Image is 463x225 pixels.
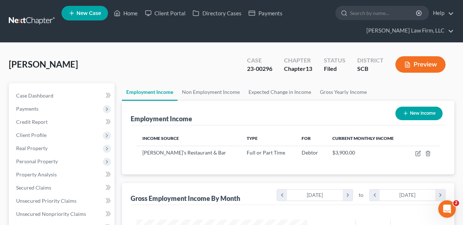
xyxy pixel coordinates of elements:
span: Personal Property [16,158,58,164]
button: New Income [395,107,443,120]
a: Client Portal [141,7,189,20]
a: Non Employment Income [178,83,244,101]
span: $3,900.00 [332,149,355,156]
span: Property Analysis [16,171,57,178]
div: SCB [357,65,384,73]
div: Filed [324,65,346,73]
div: Status [324,56,346,65]
span: Payments [16,106,38,112]
i: chevron_right [343,190,352,201]
span: to [359,191,363,199]
span: Credit Report [16,119,48,125]
a: Home [110,7,141,20]
a: Property Analysis [10,168,115,181]
a: Gross Yearly Income [315,83,371,101]
div: 23-00296 [247,65,272,73]
span: Income Source [142,136,179,141]
span: [PERSON_NAME]'s Restaurant & Bar [142,149,226,156]
button: Preview [395,56,445,73]
a: Directory Cases [189,7,245,20]
a: Payments [245,7,286,20]
span: 2 [453,200,459,206]
span: For [302,136,311,141]
div: District [357,56,384,65]
span: Unsecured Priority Claims [16,198,76,204]
input: Search by name... [350,6,417,20]
div: Employment Income [131,114,192,123]
span: Unsecured Nonpriority Claims [16,211,86,217]
i: chevron_left [370,190,380,201]
div: [DATE] [287,190,343,201]
a: Case Dashboard [10,89,115,102]
div: [DATE] [380,190,436,201]
a: Expected Change in Income [244,83,315,101]
span: Type [247,136,258,141]
span: Real Property [16,145,48,151]
span: [PERSON_NAME] [9,59,78,69]
div: Case [247,56,272,65]
div: Chapter [284,65,312,73]
a: Employment Income [122,83,178,101]
i: chevron_left [277,190,287,201]
iframe: Intercom live chat [438,200,456,218]
i: chevron_right [435,190,445,201]
span: Client Profile [16,132,46,138]
span: 13 [306,65,312,72]
span: Full or Part Time [247,149,285,156]
span: Current Monthly Income [332,136,394,141]
a: Secured Claims [10,181,115,194]
span: Secured Claims [16,184,51,191]
span: Debtor [302,149,318,156]
a: Unsecured Nonpriority Claims [10,207,115,221]
a: Help [429,7,454,20]
div: Gross Employment Income By Month [131,194,240,203]
span: Case Dashboard [16,92,53,99]
a: [PERSON_NAME] Law Firm, LLC [363,24,454,37]
a: Unsecured Priority Claims [10,194,115,207]
div: Chapter [284,56,312,65]
span: New Case [76,11,101,16]
a: Credit Report [10,115,115,129]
